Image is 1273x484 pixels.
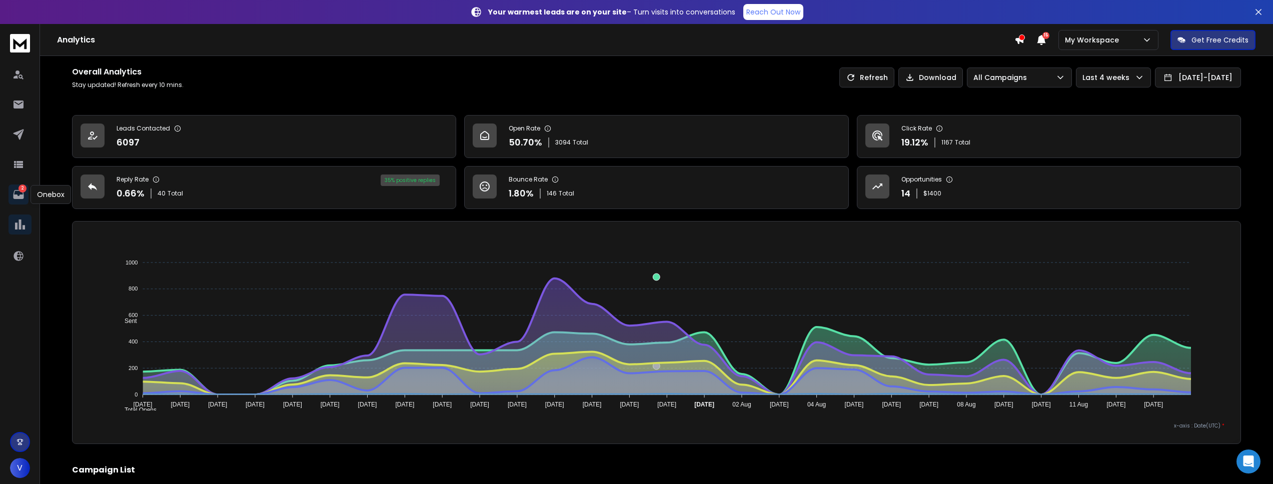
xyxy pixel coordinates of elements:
p: – Turn visits into conversations [488,7,735,17]
tspan: [DATE] [919,401,938,408]
span: Sent [117,317,137,324]
a: Leads Contacted6097 [72,115,456,158]
tspan: [DATE] [171,401,190,408]
strong: Your warmest leads are on your site [488,7,627,17]
div: 35 % positive replies [381,174,440,186]
p: Leads Contacted [117,124,170,132]
p: Reply Rate [117,175,149,183]
tspan: [DATE] [882,401,901,408]
a: Reach Out Now [743,4,803,20]
h2: Campaign List [72,464,1241,476]
p: Refresh [860,72,888,82]
span: 146 [547,189,557,197]
tspan: [DATE] [845,401,864,408]
a: Opportunities14$1400 [857,166,1241,209]
button: V [10,458,30,478]
tspan: [DATE] [283,401,302,408]
button: Get Free Credits [1170,30,1255,50]
tspan: 02 Aug [732,401,751,408]
button: Download [898,67,963,87]
p: My Workspace [1065,35,1123,45]
a: Reply Rate0.66%40Total35% positive replies [72,166,456,209]
tspan: 1000 [126,259,138,265]
p: Reach Out Now [746,7,800,17]
div: Onebox [31,185,71,204]
a: Bounce Rate1.80%146Total [464,166,848,209]
tspan: [DATE] [508,401,527,408]
span: Total [955,138,970,146]
p: 2 [19,184,27,192]
p: x-axis : Date(UTC) [89,422,1224,429]
tspan: [DATE] [620,401,639,408]
p: 0.66 % [117,186,145,200]
p: $ 1400 [923,189,941,197]
p: Click Rate [901,124,932,132]
tspan: [DATE] [994,401,1013,408]
tspan: [DATE] [133,401,152,408]
p: 19.12 % [901,135,928,149]
p: 50.70 % [509,135,542,149]
p: All Campaigns [973,72,1031,82]
tspan: 800 [129,286,138,292]
tspan: [DATE] [1107,401,1126,408]
tspan: [DATE] [1032,401,1051,408]
p: Last 4 weeks [1082,72,1133,82]
span: Total [168,189,183,197]
span: 3094 [555,138,571,146]
tspan: [DATE] [545,401,564,408]
span: Total [573,138,588,146]
span: 40 [158,189,166,197]
span: 1167 [941,138,953,146]
tspan: [DATE] [770,401,789,408]
tspan: [DATE] [694,401,714,408]
tspan: 0 [135,391,138,397]
tspan: [DATE] [208,401,227,408]
tspan: 600 [129,312,138,318]
p: Bounce Rate [509,175,548,183]
tspan: 11 Aug [1069,401,1088,408]
p: Stay updated! Refresh every 10 mins. [72,81,184,89]
tspan: [DATE] [358,401,377,408]
tspan: 04 Aug [807,401,826,408]
tspan: [DATE] [470,401,489,408]
tspan: [DATE] [395,401,414,408]
tspan: [DATE] [1144,401,1163,408]
span: Total Opens [117,406,157,413]
h1: Overall Analytics [72,66,184,78]
tspan: [DATE] [657,401,676,408]
a: Open Rate50.70%3094Total [464,115,848,158]
p: Get Free Credits [1191,35,1248,45]
p: Open Rate [509,124,540,132]
button: [DATE]-[DATE] [1155,67,1241,87]
button: Refresh [839,67,894,87]
p: Download [919,72,956,82]
a: Click Rate19.12%1167Total [857,115,1241,158]
tspan: 08 Aug [957,401,975,408]
tspan: [DATE] [321,401,340,408]
p: 6097 [117,135,140,149]
p: 14 [901,186,910,200]
p: 1.80 % [509,186,534,200]
div: Open Intercom Messenger [1236,449,1260,473]
p: Opportunities [901,175,942,183]
span: Total [559,189,574,197]
h1: Analytics [57,34,1014,46]
img: logo [10,34,30,52]
span: 15 [1042,32,1049,39]
a: 2 [9,184,29,204]
tspan: [DATE] [433,401,452,408]
tspan: 400 [129,338,138,344]
tspan: [DATE] [246,401,265,408]
tspan: 200 [129,365,138,371]
tspan: [DATE] [583,401,602,408]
